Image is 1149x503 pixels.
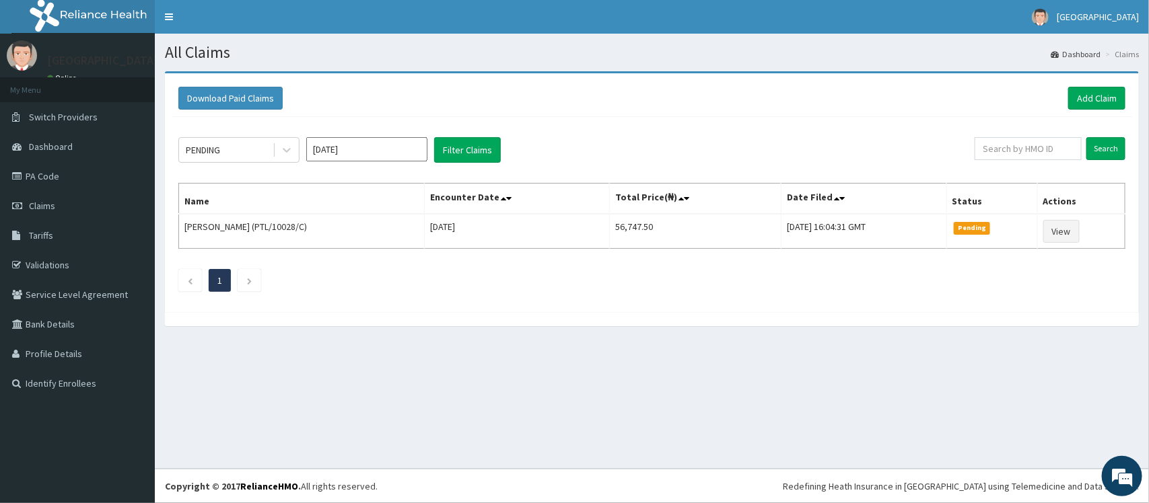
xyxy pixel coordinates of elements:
[1037,184,1125,215] th: Actions
[954,222,991,234] span: Pending
[1068,87,1125,110] a: Add Claim
[47,73,79,83] a: Online
[240,480,298,492] a: RelianceHMO
[179,214,425,249] td: [PERSON_NAME] (PTL/10028/C)
[1102,48,1139,60] li: Claims
[1086,137,1125,160] input: Search
[783,479,1139,493] div: Redefining Heath Insurance in [GEOGRAPHIC_DATA] using Telemedicine and Data Science!
[179,184,425,215] th: Name
[1032,9,1049,26] img: User Image
[29,200,55,212] span: Claims
[424,214,609,249] td: [DATE]
[1051,48,1101,60] a: Dashboard
[1057,11,1139,23] span: [GEOGRAPHIC_DATA]
[29,229,53,241] span: Tariffs
[29,141,73,153] span: Dashboard
[7,40,37,71] img: User Image
[781,214,947,249] td: [DATE] 16:04:31 GMT
[47,54,158,67] p: [GEOGRAPHIC_DATA]
[187,274,193,286] a: Previous page
[165,480,301,492] strong: Copyright © 2017 .
[946,184,1037,215] th: Status
[975,137,1082,160] input: Search by HMO ID
[434,137,501,163] button: Filter Claims
[155,469,1149,503] footer: All rights reserved.
[424,184,609,215] th: Encounter Date
[29,111,98,123] span: Switch Providers
[186,143,220,157] div: PENDING
[306,137,427,161] input: Select Month and Year
[165,44,1139,61] h1: All Claims
[1043,220,1080,243] a: View
[246,274,252,286] a: Next page
[781,184,947,215] th: Date Filed
[610,184,781,215] th: Total Price(₦)
[178,87,283,110] button: Download Paid Claims
[217,274,222,286] a: Page 1 is your current page
[610,214,781,249] td: 56,747.50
